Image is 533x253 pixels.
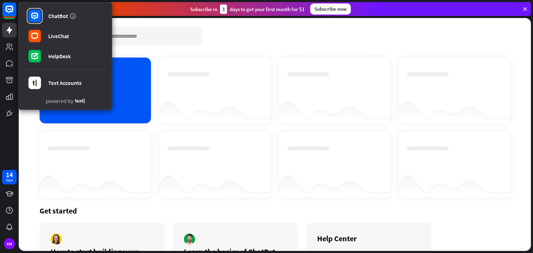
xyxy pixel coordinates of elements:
[190,5,305,14] div: Subscribe in days to get your first month for $1
[6,172,13,178] div: 14
[317,234,420,243] div: Help Center
[2,170,17,184] a: 14 days
[184,234,195,245] img: author
[6,3,26,24] button: Open LiveChat chat widget
[310,3,351,15] div: Subscribe now
[220,5,227,14] div: 3
[51,234,62,245] img: author
[4,238,15,249] div: AM
[6,178,13,183] div: days
[40,206,510,216] div: Get started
